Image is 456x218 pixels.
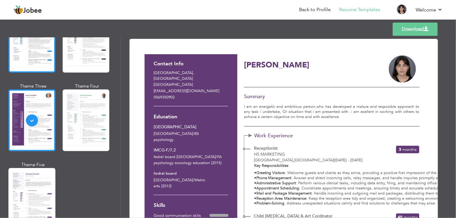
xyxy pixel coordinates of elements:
span: , [293,157,294,163]
a: Back to Profile [299,6,331,13]
strong: Administrative Support [256,180,296,186]
img: Profile Img [397,5,407,14]
span: fedral board [GEOGRAPHIC_DATA] FA [154,154,222,160]
span: / [193,177,194,183]
div: Theme Five [10,162,57,168]
span: / [216,154,217,160]
strong: Reception Area Maintenance [256,196,307,201]
div: Theme Four [64,83,111,89]
a: Welcome [416,6,442,14]
h3: Contact Info [154,61,228,67]
span: (2013) [161,183,171,189]
strong: Greeting Visitors [256,170,285,176]
a: Jobee [14,5,42,15]
h3: Skills [154,203,228,208]
strong: Appointment Scheduling [256,185,299,191]
h3: [PERSON_NAME] [244,61,376,70]
strong: Problem-Solving [256,201,285,206]
a: Download [393,23,438,36]
span: psychology sociology education [154,160,210,166]
span: Months [402,147,417,152]
a: Resume Templates [339,6,380,13]
div: [GEOGRAPHIC_DATA] [154,124,228,130]
span: (2015) [211,160,221,166]
p: 0569350902 [154,95,228,101]
strong: Mail and Package Management [256,191,312,196]
span: Receptionist [254,145,278,151]
span: Work Experience [254,133,305,139]
p: I am an energatic and ambitious person,who has developed a mature and resposible approach to any ... [244,104,419,120]
span: HS MARKETING [254,151,285,157]
span: , [193,70,194,76]
img: jobee.io [14,5,23,15]
div: IMCG-F/7,2 [154,147,228,154]
p: [EMAIL_ADDRESS][DOMAIN_NAME] [154,88,228,94]
span: [GEOGRAPHIC_DATA] BS [154,131,199,136]
span: [GEOGRAPHIC_DATA] Matric [154,177,205,183]
h3: Summary [244,94,419,100]
span: arts [154,183,160,189]
strong: Phone Management [256,175,292,181]
div: Theme Three [10,83,57,89]
div: fedral board [154,170,228,177]
strong: Key Responsibilities [254,163,289,168]
span: | [333,157,334,163]
span: [DATE] - [DATE] [333,157,363,163]
span: psychology [154,137,173,142]
span: 3 [399,147,401,152]
span: [GEOGRAPHIC_DATA] [GEOGRAPHIC_DATA] [254,157,333,163]
span: / [193,131,194,136]
img: F+eaSN73hGPjAAAAAElFTkSuQmCC [389,55,416,83]
p: [GEOGRAPHIC_DATA] [GEOGRAPHIC_DATA] [GEOGRAPHIC_DATA] [154,70,228,88]
span: Jobee [23,8,42,14]
h3: Education [154,114,228,120]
